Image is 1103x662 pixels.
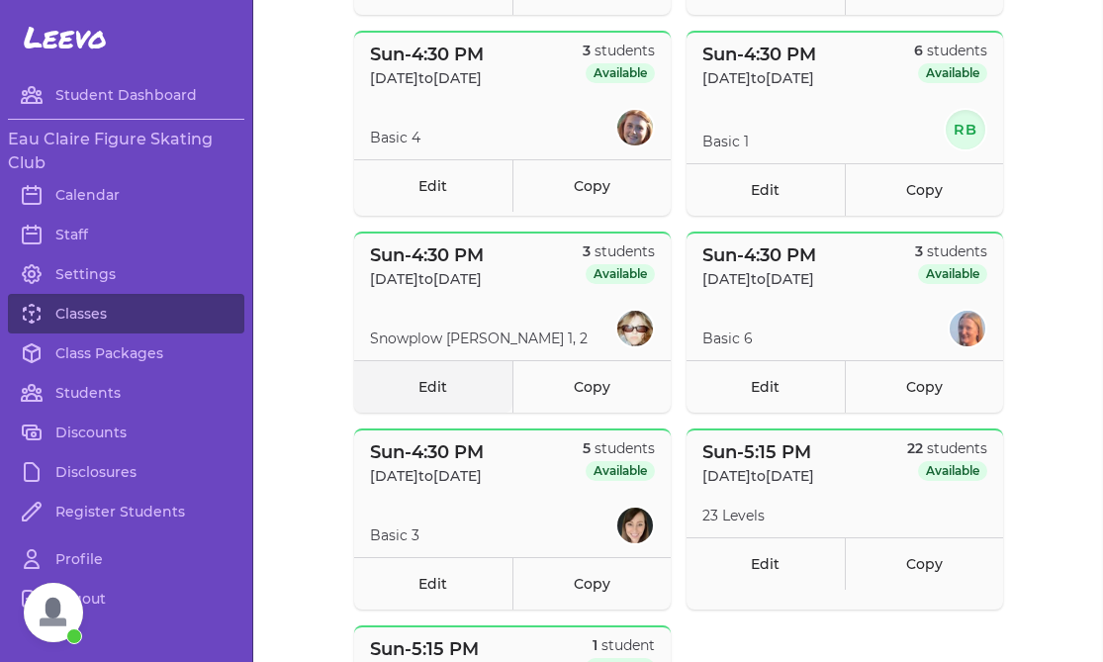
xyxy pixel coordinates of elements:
span: 5 [583,439,591,457]
p: student [586,635,655,655]
p: Sun - 4:30 PM [702,241,816,269]
a: Copy [512,360,671,413]
span: Available [586,264,655,284]
p: Snowplow [PERSON_NAME] 1, 2 [370,329,588,348]
p: [DATE] to [DATE] [702,68,816,88]
p: [DATE] to [DATE] [370,269,484,289]
span: 3 [583,42,591,59]
p: Sun - 4:30 PM [370,41,484,68]
p: Basic 1 [702,132,749,151]
p: students [583,41,655,60]
span: Available [586,63,655,83]
p: 23 Levels [702,506,765,525]
span: 1 [593,636,597,654]
p: students [907,438,987,458]
a: Discounts [8,413,244,452]
a: Edit [354,360,512,413]
a: Profile [8,539,244,579]
p: Sun - 4:30 PM [702,41,816,68]
a: Copy [512,159,671,212]
p: Sun - 4:30 PM [370,438,484,466]
span: Available [918,461,987,481]
span: Leevo [24,20,107,55]
a: Copy [512,557,671,610]
p: [DATE] to [DATE] [370,466,484,486]
a: Settings [8,254,244,294]
p: Basic 6 [702,329,753,348]
a: Student Dashboard [8,75,244,115]
p: [DATE] to [DATE] [370,68,484,88]
span: 6 [914,42,923,59]
a: Logout [8,579,244,618]
div: Open chat [24,583,83,642]
p: [DATE] to [DATE] [702,466,814,486]
p: students [583,241,655,261]
h3: Eau Claire Figure Skating Club [8,128,244,175]
p: students [915,241,987,261]
p: Basic 4 [370,128,420,147]
a: Calendar [8,175,244,215]
a: Edit [687,360,845,413]
span: 3 [915,242,923,260]
a: Class Packages [8,333,244,373]
p: [DATE] to [DATE] [702,269,816,289]
a: Classes [8,294,244,333]
a: Edit [687,163,845,216]
span: 22 [907,439,923,457]
a: Edit [687,537,845,590]
span: Available [586,461,655,481]
p: Sun - 5:15 PM [702,438,814,466]
span: 3 [583,242,591,260]
a: Copy [845,360,1003,413]
a: Students [8,373,244,413]
p: students [583,438,655,458]
span: Available [918,264,987,284]
a: Staff [8,215,244,254]
p: Basic 3 [370,525,419,545]
p: Sun - 4:30 PM [370,241,484,269]
p: students [914,41,987,60]
a: Copy [845,537,1003,590]
a: Disclosures [8,452,244,492]
text: RB [953,121,977,139]
a: Register Students [8,492,244,531]
span: Available [918,63,987,83]
a: Edit [354,557,512,610]
a: Copy [845,163,1003,216]
a: Edit [354,159,512,212]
